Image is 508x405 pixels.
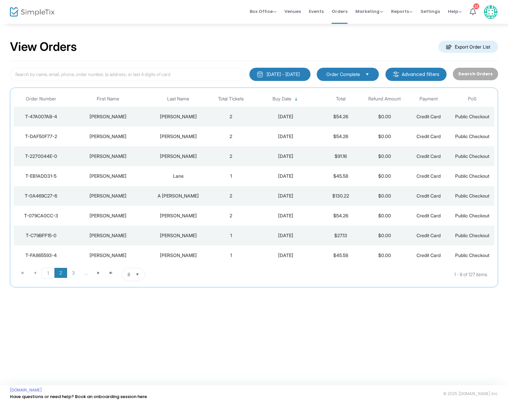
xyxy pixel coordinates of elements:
td: $0.00 [363,107,407,127]
div: 9/24/2025 [255,113,317,120]
span: Buy Date [272,96,291,102]
m-button: Export Order List [438,41,498,53]
td: 2 [209,186,253,206]
td: 2 [209,146,253,166]
div: Anne [70,212,146,219]
span: Page 2 [54,268,67,278]
img: monthly [257,71,263,78]
div: 9/24/2025 [255,153,317,160]
span: Go to the last page [108,270,114,276]
span: Go to the next page [92,268,105,278]
a: Have questions or need help? Book an onboarding session here [10,393,147,400]
div: Laura [70,193,146,199]
div: A Leffler [149,193,207,199]
span: Help [448,8,462,15]
span: PoS [468,96,477,102]
td: 1 [209,166,253,186]
th: Total Tickets [209,91,253,107]
div: Daniel [70,173,146,179]
td: $0.00 [363,127,407,146]
div: Zupfer [149,232,207,239]
span: Public Checkout [455,193,490,199]
div: Kofmehl [149,212,207,219]
input: Search by name, email, phone, order number, ip address, or last 4 digits of card [10,68,243,81]
td: 1 [209,245,253,265]
div: T-47A007AB-4 [15,113,67,120]
button: [DATE] - [DATE] [249,68,310,81]
div: T-079CA0CC-3 [15,212,67,219]
td: $54.26 [319,127,363,146]
a: [DOMAIN_NAME] [10,387,42,393]
div: T-C79BFF15-0 [15,232,67,239]
span: Payment [419,96,438,102]
span: Public Checkout [455,233,490,238]
span: Public Checkout [455,252,490,258]
kendo-pager-info: 1 - 8 of 127 items [211,268,487,281]
span: First Name [97,96,119,102]
span: Go to the last page [105,268,117,278]
td: $54.26 [319,206,363,226]
span: Credit Card [417,133,441,139]
td: $54.26 [319,107,363,127]
div: 9/24/2025 [255,193,317,199]
span: Credit Card [417,153,441,159]
span: Go to the next page [96,270,101,276]
div: Haley [70,153,146,160]
th: Total [319,91,363,107]
td: $45.58 [319,245,363,265]
div: Sagedahl [149,113,207,120]
span: Credit Card [417,173,441,179]
span: 8 [127,271,130,278]
span: © 2025 [DOMAIN_NAME] Inc. [443,391,498,396]
span: Page 3 [67,268,80,278]
div: [DATE] - [DATE] [267,71,300,78]
td: 1 [209,226,253,245]
td: $0.00 [363,206,407,226]
span: Orders [332,3,347,20]
span: Public Checkout [455,114,490,119]
td: 2 [209,107,253,127]
div: Lori [70,133,146,140]
button: Select [133,268,142,281]
div: 12 [473,3,479,9]
div: 9/24/2025 [255,252,317,259]
div: Sarah [70,252,146,259]
div: Data table [14,91,494,265]
div: Borger [149,252,207,259]
span: Events [309,3,324,20]
span: Public Checkout [455,173,490,179]
div: Travis [70,113,146,120]
img: filter [393,71,399,78]
td: $0.00 [363,166,407,186]
td: 2 [209,206,253,226]
h2: View Orders [10,40,77,54]
div: T-2270044E-0 [15,153,67,160]
div: T-FA865593-4 [15,252,67,259]
m-button: Advanced filters [385,68,447,81]
span: Settings [420,3,440,20]
span: Box Office [250,8,276,15]
div: Sundstrom [149,153,207,160]
td: $0.00 [363,245,407,265]
td: $45.58 [319,166,363,186]
td: $91.16 [319,146,363,166]
span: Page 4 [80,268,92,278]
div: Bunce [149,133,207,140]
span: Credit Card [417,233,441,238]
div: 9/24/2025 [255,133,317,140]
div: 9/24/2025 [255,173,317,179]
div: T-EB1ADD31-5 [15,173,67,179]
span: Marketing [355,8,383,15]
span: Public Checkout [455,213,490,218]
td: $0.00 [363,226,407,245]
button: Select [363,71,372,78]
div: T-0A469C27-6 [15,193,67,199]
span: Last Name [167,96,189,102]
span: Order Number [26,96,56,102]
span: Credit Card [417,213,441,218]
span: Reports [391,8,413,15]
div: 9/24/2025 [255,232,317,239]
th: Refund Amount [363,91,407,107]
span: Venues [284,3,301,20]
div: Lane [149,173,207,179]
